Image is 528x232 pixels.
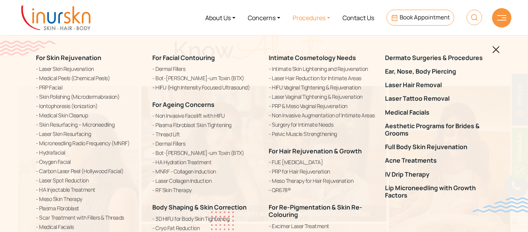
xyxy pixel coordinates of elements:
[269,93,376,101] a: Laser Vaginal Tightening & Rejuvenation
[467,10,482,25] img: HeaderSearch
[269,186,376,194] a: QR678®
[152,74,259,82] a: Bot-[PERSON_NAME]-um Toxin (BTX)
[152,203,247,211] a: Body Shaping & Skin Correction
[492,46,500,53] img: blackclosed
[385,54,492,62] a: Dermato Surgeries & Procedures
[472,197,528,213] img: bluewave
[152,177,259,185] a: Laser Collagen Induction
[385,81,492,89] a: Laser Hair Removal
[36,213,143,222] a: Scar Treatment with Fillers & Threads
[269,222,376,230] a: Excimer Laser Treatment
[269,111,376,119] a: Non Invasive Augmentation of Intimate Areas
[36,158,143,166] a: Oxygen Facial
[152,167,259,175] a: MNRF - Collagen Induction
[385,171,492,178] a: IV Drip Therapy
[286,3,336,32] a: Procedures
[36,102,143,110] a: Iontophoresis (Ionization)
[152,130,259,138] a: Thread Lift
[152,139,259,148] a: Dermal Fillers
[36,186,143,194] a: HA Injectable Treatment
[152,121,259,129] a: Plasma Fibroblast Skin Tightening
[36,83,143,91] a: PRP Facial
[385,68,492,75] a: Ear, Nose, Body Piercing
[36,223,143,231] a: Medical Facials
[269,130,376,138] a: Pelvic Muscle Strengthening
[152,186,259,194] a: RF Skin Therapy
[385,143,492,151] a: Full Body Skin Rejuvenation
[269,53,356,62] a: Intimate Cosmetology Needs
[269,120,376,129] a: Surgery for Intimate Needs
[36,167,143,175] a: Carbon Laser Peel (Hollywood Facial)
[269,74,376,82] a: Laser Hair Reduction for Intimate Areas
[269,102,376,110] a: PRP & Meso Vaginal Rejuvenation
[152,215,259,223] a: 3D HIFU for Body Skin Tightening
[36,53,101,62] a: For Skin Rejuvenation
[242,3,286,32] a: Concerns
[269,147,362,155] a: For Hair Rejuvenation & Growth
[387,10,454,26] a: Book Appointment
[269,203,362,219] a: For Re-Pigmentation & Skin Re-Colouring
[152,53,215,62] a: For Facial Contouring
[400,13,450,21] span: Book Appointment
[152,149,259,157] a: Bot-[PERSON_NAME]-um Toxin (BTX)
[36,111,143,119] a: Medical Skin Cleanup
[385,184,492,199] a: Lip Microneedling with Growth Factors
[36,204,143,212] a: Plasma Fibroblast
[269,158,376,166] a: FUE [MEDICAL_DATA]
[36,176,143,184] a: Laser Spot Reduction
[152,100,215,109] a: For Ageing Concerns
[152,65,259,73] a: Dermal Fillers
[385,157,492,165] a: Acne Treatments
[497,15,506,21] img: hamLine.svg
[385,109,492,116] a: Medical Facials
[269,167,376,175] a: PRP for Hair Rejuvenation
[152,224,259,232] a: Cryo Fat Reduction
[21,5,90,30] img: inurskn-logo
[385,122,492,137] a: Aesthetic Programs for Brides & Grooms
[36,148,143,156] a: Hydrafacial
[269,65,376,73] a: Intimate Skin Lightening and Rejuvenation
[336,3,380,32] a: Contact Us
[152,83,259,91] a: HIFU (High Intensity Focused Ultrasound)
[36,195,143,203] a: Meso Skin Therapy
[152,112,259,120] a: Non Invasive Facelift with HIFU
[36,139,143,147] a: Microneedling Radio Frequency (MNRF)
[385,95,492,103] a: Laser Tattoo Removal
[36,120,143,129] a: Skin Resurfacing – Microneedling
[36,93,143,101] a: Skin Polishing (Microdermabrasion)
[269,83,376,91] a: HIFU Vaginal Tightening & Rejuvenation
[36,65,143,73] a: Laser Skin Rejuvenation
[36,74,143,82] a: Medical Peels (Chemical Peels)
[199,3,242,32] a: About Us
[36,130,143,138] a: Laser Skin Resurfacing
[152,158,259,166] a: HA Hydration Treatment
[269,177,376,185] a: Meso Therapy for Hair Rejuvenation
